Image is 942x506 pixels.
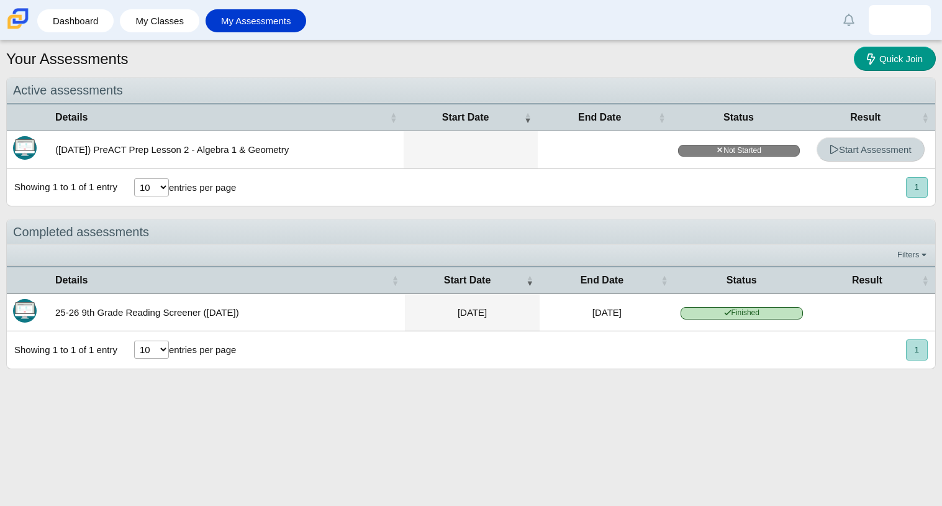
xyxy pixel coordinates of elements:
[658,111,666,124] span: End Date : Activate to sort
[879,53,923,64] span: Quick Join
[5,6,31,32] img: Carmen School of Science & Technology
[906,339,928,360] button: 1
[526,274,533,287] span: Start Date : Activate to remove sorting
[830,144,912,155] span: Start Assessment
[390,111,397,124] span: Details : Activate to sort
[13,299,37,323] img: Itembank
[869,5,931,35] a: kevin.silvestregut.39oiNr
[391,274,399,287] span: Details : Activate to sort
[7,78,935,103] div: Active assessments
[812,111,919,124] span: Result
[411,274,523,287] span: Start Date
[894,249,932,261] a: Filters
[49,131,404,168] td: ([DATE]) PreACT Prep Lesson 2 - Algebra 1 & Geometry
[854,47,936,71] a: Quick Join
[7,331,117,369] div: Showing 1 to 1 of 1 entry
[922,274,929,287] span: Result : Activate to sort
[169,182,236,193] label: entries per page
[678,145,800,157] span: Not Started
[7,168,117,206] div: Showing 1 to 1 of 1 entry
[169,344,236,355] label: entries per page
[817,137,925,162] a: Start Assessment
[544,111,656,124] span: End Date
[905,177,928,198] nav: pagination
[678,111,800,124] span: Status
[661,274,668,287] span: End Date : Activate to sort
[212,9,301,32] a: My Assessments
[55,111,387,124] span: Details
[13,136,37,160] img: Itembank
[835,6,863,34] a: Alerts
[922,111,929,124] span: Result : Activate to sort
[5,23,31,34] a: Carmen School of Science & Technology
[681,274,803,287] span: Status
[410,111,522,124] span: Start Date
[458,307,487,318] time: Aug 21, 2025 at 11:14 AM
[815,274,919,287] span: Result
[906,177,928,198] button: 1
[592,307,622,318] time: Aug 21, 2025 at 11:23 AM
[681,307,803,319] span: Finished
[126,9,193,32] a: My Classes
[49,294,405,331] td: 25-26 9th Grade Reading Screener ([DATE])
[546,274,658,287] span: End Date
[890,10,910,30] img: kevin.silvestregut.39oiNr
[55,274,389,287] span: Details
[6,48,129,70] h1: Your Assessments
[905,339,928,360] nav: pagination
[43,9,107,32] a: Dashboard
[7,219,935,245] div: Completed assessments
[524,111,532,124] span: Start Date : Activate to remove sorting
